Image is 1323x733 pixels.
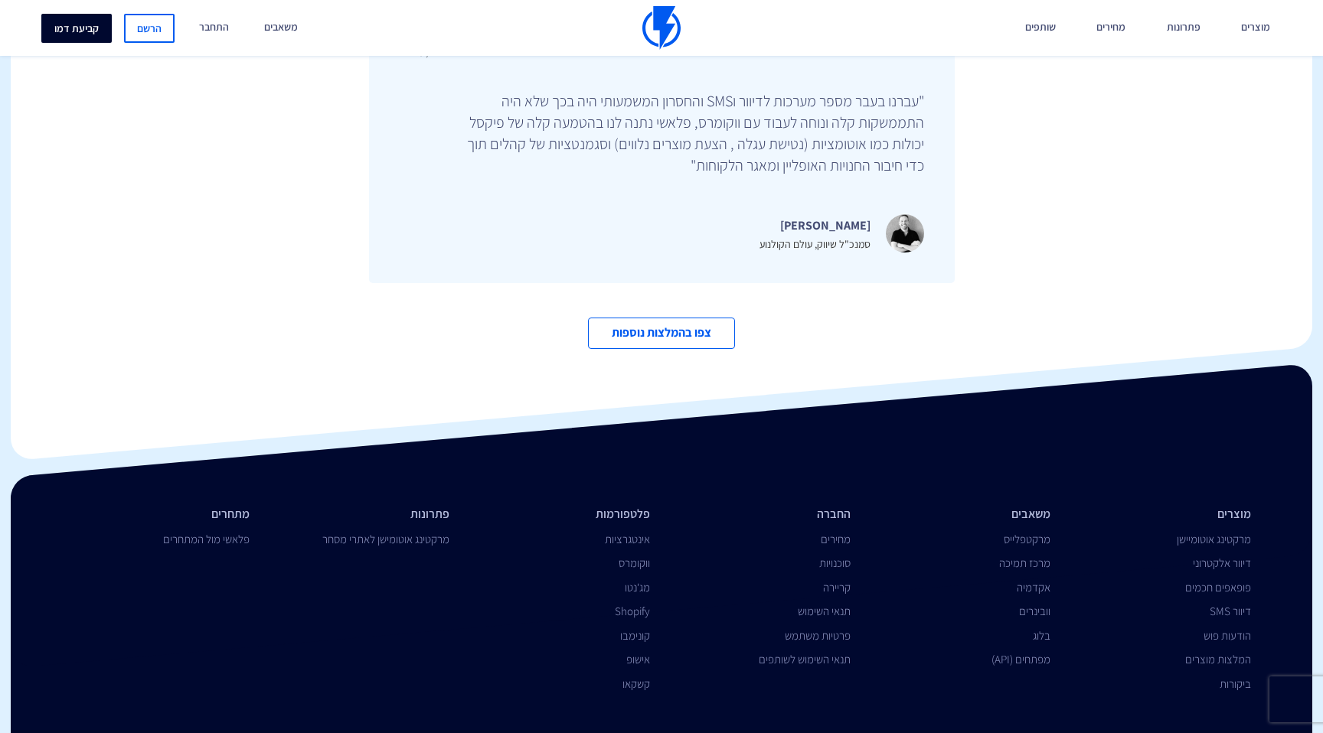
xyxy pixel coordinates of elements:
[588,318,735,349] a: צפו בהמלצות נוספות
[999,555,1050,570] a: מרכז תמיכה
[369,14,955,283] div: 1 / 3
[605,532,650,546] a: אינטגרציות
[1033,628,1050,643] a: בלוג
[821,532,851,546] a: מחירים
[625,580,650,595] a: מג'נטו
[874,506,1051,523] li: משאבים
[1210,604,1251,618] a: דיוור SMS
[322,532,449,546] a: מרקטינג אוטומישן לאתרי מסחר
[1177,532,1251,546] a: מרקטינג אוטומיישן
[472,506,650,523] li: פלטפורמות
[41,14,112,43] a: קביעת דמו
[1019,604,1050,618] a: וובינרים
[1185,652,1251,666] a: המלצות מוצרים
[620,628,650,643] a: קונימבו
[1073,506,1251,523] li: מוצרים
[785,628,851,643] a: פרטיות משתמש
[673,506,851,523] li: החברה
[273,506,450,523] li: פתרונות
[72,506,250,523] li: מתחרים
[615,604,650,618] a: Shopify
[1185,580,1251,595] a: פופאפים חכמים
[626,652,650,666] a: אישופ
[759,652,851,666] a: תנאי השימוש לשותפים
[1193,555,1251,570] a: דיוור אלקטרוני
[124,14,175,43] a: הרשם
[823,580,851,595] a: קריירה
[991,652,1050,666] a: מפתחים (API)
[1204,628,1251,643] a: הודעות פוש
[759,215,871,236] p: [PERSON_NAME]
[759,237,871,251] span: סמנכ"ל שיווק, עולם הקולנוע
[1220,676,1251,691] a: ביקורות
[1017,580,1050,595] a: אקדמיה
[798,604,851,618] a: תנאי השימוש
[465,90,924,176] p: "עברנו בעבר מספר מערכות לדיוור וSMS והחסרון המשמעותי היה בכך שלא היה התממשקות קלה ונוחה לעבוד עם ...
[619,555,650,570] a: ווקומרס
[1004,532,1050,546] a: מרקטפלייס
[163,532,250,546] a: פלאשי מול המתחרים
[819,555,851,570] a: סוכנויות
[622,676,650,691] a: קשקאו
